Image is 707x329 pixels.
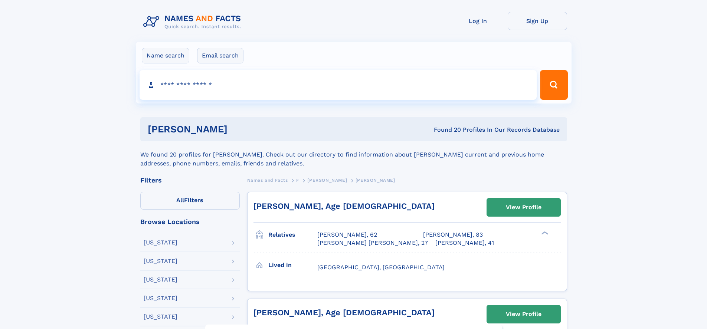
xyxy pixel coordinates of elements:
a: Names and Facts [247,175,288,185]
div: [US_STATE] [144,277,177,283]
a: [PERSON_NAME] [307,175,347,185]
span: All [176,197,184,204]
span: [PERSON_NAME] [307,178,347,183]
h3: Lived in [268,259,317,272]
div: ❯ [540,231,549,236]
a: [PERSON_NAME], 83 [423,231,483,239]
div: [US_STATE] [144,240,177,246]
div: Found 20 Profiles In Our Records Database [331,126,560,134]
a: [PERSON_NAME] [PERSON_NAME], 27 [317,239,428,247]
h3: Relatives [268,228,317,241]
div: [US_STATE] [144,314,177,320]
div: [US_STATE] [144,295,177,301]
label: Filters [140,192,240,210]
a: [PERSON_NAME], Age [DEMOGRAPHIC_DATA] [253,308,435,317]
label: Name search [142,48,189,63]
span: F [296,178,299,183]
a: [PERSON_NAME], Age [DEMOGRAPHIC_DATA] [253,201,435,211]
div: View Profile [506,306,541,323]
span: [PERSON_NAME] [356,178,395,183]
a: Log In [448,12,508,30]
a: View Profile [487,305,560,323]
div: We found 20 profiles for [PERSON_NAME]. Check out our directory to find information about [PERSON... [140,141,567,168]
input: search input [140,70,537,100]
div: Filters [140,177,240,184]
a: [PERSON_NAME], 62 [317,231,377,239]
h1: [PERSON_NAME] [148,125,331,134]
div: Browse Locations [140,218,240,225]
span: [GEOGRAPHIC_DATA], [GEOGRAPHIC_DATA] [317,264,445,271]
a: Sign Up [508,12,567,30]
img: Logo Names and Facts [140,12,247,32]
label: Email search [197,48,243,63]
button: Search Button [540,70,567,100]
a: F [296,175,299,185]
div: [US_STATE] [144,258,177,264]
a: [PERSON_NAME], 41 [435,239,494,247]
div: View Profile [506,199,541,216]
a: View Profile [487,198,560,216]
